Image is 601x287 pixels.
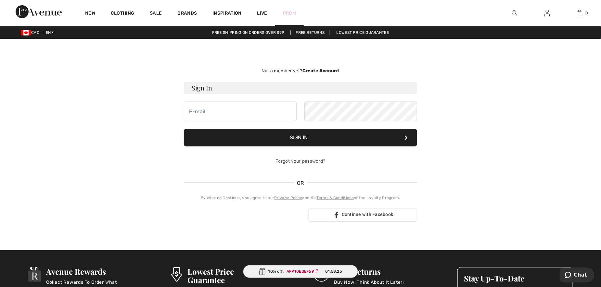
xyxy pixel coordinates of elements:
[184,82,417,94] h3: Sign In
[46,30,54,35] span: EN
[212,10,241,17] span: Inspiration
[290,30,330,35] a: Free Returns
[512,9,518,17] img: search the website
[21,30,42,35] span: CAD
[586,10,588,16] span: 0
[274,196,302,200] a: Privacy Policy
[331,30,394,35] a: Lowest Price Guarantee
[28,267,41,282] img: Avenue Rewards
[21,30,31,35] img: Canadian Dollar
[187,267,269,284] h3: Lowest Price Guarantee
[257,10,267,17] a: Live
[181,208,307,222] iframe: Sign in with Google Button
[184,67,417,74] div: Not a member yet?
[184,195,417,201] div: By clicking Continue, you agree to our and the of the Loyalty Program.
[317,196,354,200] a: Terms & Conditions
[259,268,266,275] img: Gift.svg
[325,268,342,274] span: 01:58:25
[275,158,325,164] a: Forgot your password?
[577,9,582,17] img: My Bag
[150,10,162,17] a: Sale
[334,267,404,276] h3: Free Returns
[294,179,307,187] span: OR
[464,274,566,282] h3: Stay Up-To-Date
[184,102,297,121] input: E-mail
[178,10,197,17] a: Brands
[560,267,595,284] iframe: Opens a widget where you can chat to one of our agents
[564,9,595,17] a: 0
[85,10,95,17] a: New
[207,30,289,35] a: Free shipping on orders over $99
[342,212,393,217] span: Continue with Facebook
[302,68,339,74] strong: Create Account
[283,10,296,17] a: Prom
[309,209,417,222] a: Continue with Facebook
[111,10,134,17] a: Clothing
[16,5,62,18] img: 1ère Avenue
[243,265,358,278] div: 10% off:
[544,9,550,17] img: My Info
[184,129,417,146] button: Sign In
[46,267,125,276] h3: Avenue Rewards
[287,269,314,274] ins: AFP10EDEF69
[171,267,182,282] img: Lowest Price Guarantee
[539,9,555,17] a: Sign In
